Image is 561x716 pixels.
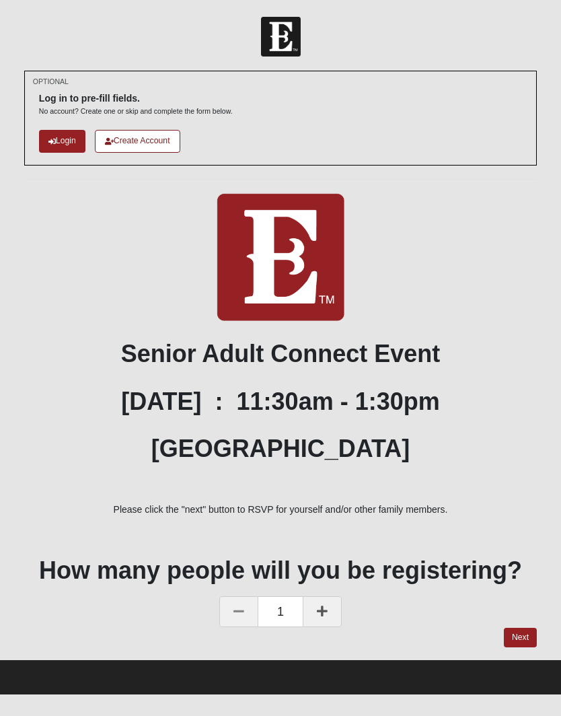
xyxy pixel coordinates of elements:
a: Login [39,130,85,152]
a: Next [504,628,537,647]
p: No account? Create one or skip and complete the form below. [39,106,233,116]
h1: [DATE] : 11:30am - 1:30pm [24,387,537,416]
a: Create Account [95,130,180,152]
p: Please click the "next" button to RSVP for yourself and/or other family members. [24,503,537,517]
img: E-icon-fireweed-White-TM.png [217,193,345,322]
h1: Senior Adult Connect Event [24,339,537,368]
h6: Log in to pre-fill fields. [39,93,233,104]
h1: [GEOGRAPHIC_DATA] [24,434,537,463]
span: 1 [258,596,303,627]
small: OPTIONAL [33,77,69,87]
img: Church of Eleven22 Logo [261,17,301,57]
h1: How many people will you be registering? [24,556,537,585]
